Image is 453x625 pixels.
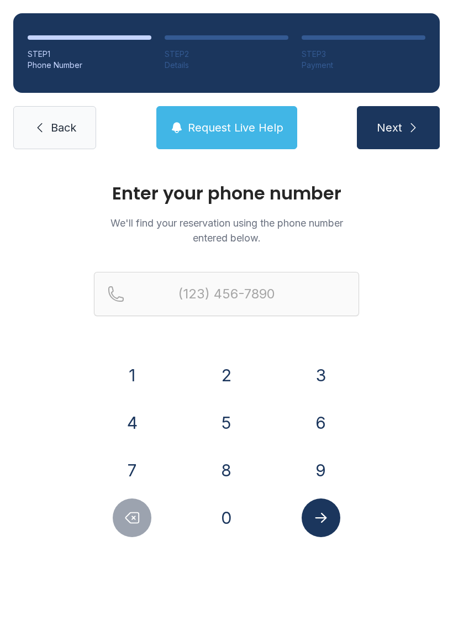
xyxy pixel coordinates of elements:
[377,120,402,135] span: Next
[207,356,246,395] button: 2
[302,49,425,60] div: STEP 3
[165,60,288,71] div: Details
[165,49,288,60] div: STEP 2
[207,498,246,537] button: 0
[207,451,246,490] button: 8
[302,498,340,537] button: Submit lookup form
[28,49,151,60] div: STEP 1
[113,356,151,395] button: 1
[94,185,359,202] h1: Enter your phone number
[51,120,76,135] span: Back
[302,451,340,490] button: 9
[302,403,340,442] button: 6
[113,403,151,442] button: 4
[188,120,283,135] span: Request Live Help
[113,498,151,537] button: Delete number
[28,60,151,71] div: Phone Number
[302,356,340,395] button: 3
[207,403,246,442] button: 5
[94,216,359,245] p: We'll find your reservation using the phone number entered below.
[94,272,359,316] input: Reservation phone number
[302,60,425,71] div: Payment
[113,451,151,490] button: 7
